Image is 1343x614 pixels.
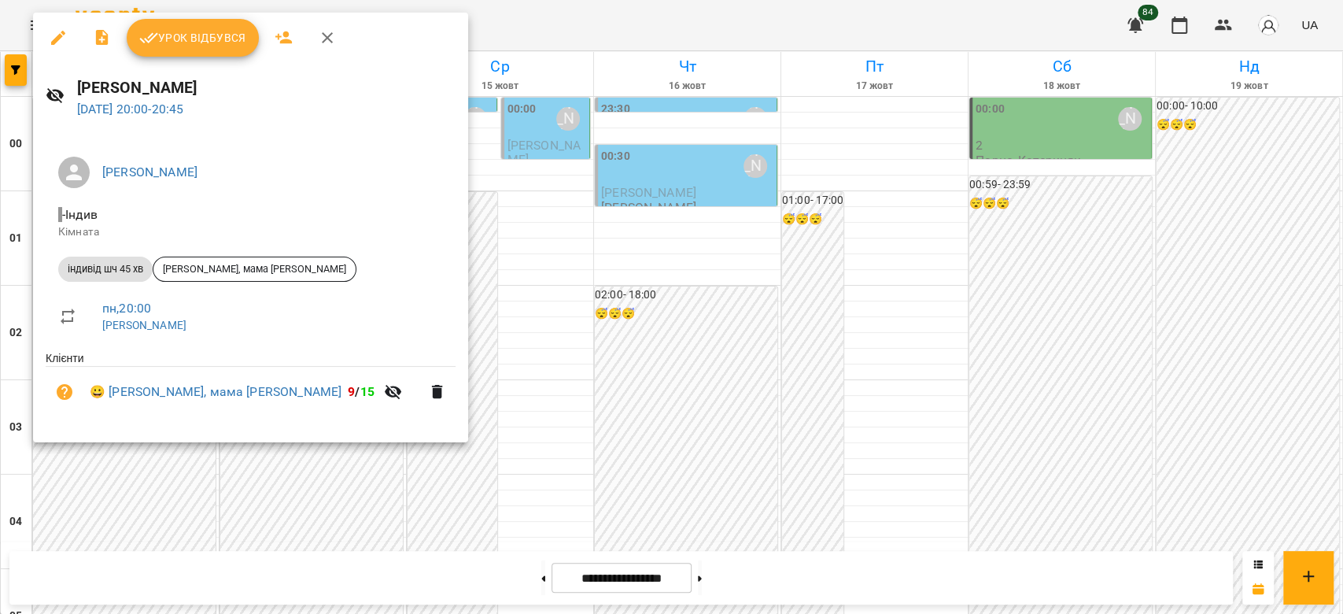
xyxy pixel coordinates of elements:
span: Урок відбувся [139,28,246,47]
h6: [PERSON_NAME] [77,76,456,100]
a: 😀 [PERSON_NAME], мама [PERSON_NAME] [90,383,341,401]
p: Кімната [58,224,443,240]
a: пн , 20:00 [102,301,151,316]
a: [PERSON_NAME] [102,165,197,179]
a: [DATE] 20:00-20:45 [77,102,184,117]
span: [PERSON_NAME], мама [PERSON_NAME] [153,262,356,276]
ul: Клієнти [46,350,456,424]
b: / [348,384,374,399]
button: Візит ще не сплачено. Додати оплату? [46,373,83,411]
div: [PERSON_NAME], мама [PERSON_NAME] [153,257,356,282]
a: [PERSON_NAME] [102,319,186,331]
span: 15 [360,384,374,399]
span: індивід шч 45 хв [58,262,153,276]
span: 9 [348,384,355,399]
button: Урок відбувся [127,19,259,57]
span: - Індив [58,207,101,222]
